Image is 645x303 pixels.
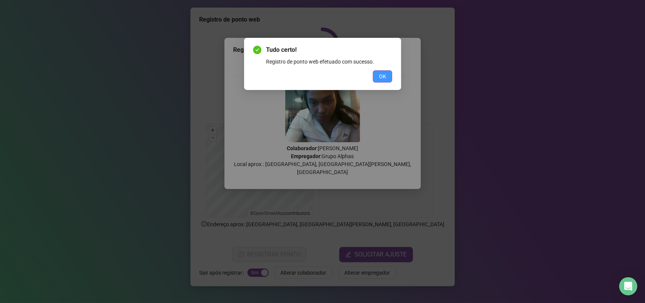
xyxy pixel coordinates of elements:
[619,277,637,295] div: Open Intercom Messenger
[379,72,386,81] span: OK
[373,70,392,82] button: OK
[266,57,392,66] div: Registro de ponto web efetuado com sucesso.
[253,46,261,54] span: check-circle
[266,45,392,54] span: Tudo certo!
